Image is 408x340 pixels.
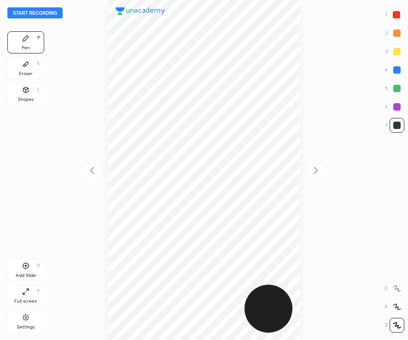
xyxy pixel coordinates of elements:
img: logo.38c385cc.svg [116,7,165,15]
div: Full screen [14,299,37,304]
div: 6 [385,100,404,114]
div: 4 [385,63,404,77]
div: 2 [385,26,404,41]
div: Shapes [18,97,34,102]
div: 7 [385,118,404,133]
div: 5 [385,81,404,96]
div: Eraser [19,71,33,76]
div: Z [385,318,404,333]
div: X [385,299,404,314]
div: Add Slide [16,273,36,278]
button: Start recording [7,7,63,18]
div: P [37,35,40,40]
div: H [37,263,40,268]
div: C [385,281,404,296]
div: 1 [385,7,404,22]
div: L [37,87,40,92]
div: F [37,289,40,293]
div: Pen [22,46,30,50]
div: E [37,61,40,66]
div: Settings [17,325,35,329]
div: 3 [385,44,404,59]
